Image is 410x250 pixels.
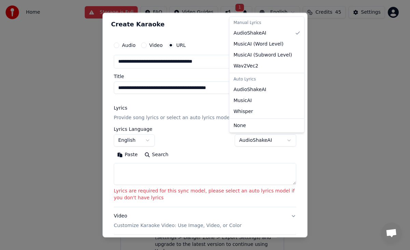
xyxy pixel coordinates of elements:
span: MusicAI ( Subword Level ) [233,52,292,59]
span: None [233,122,246,129]
span: AudioShakeAI [233,30,266,37]
div: Manual Lyrics [231,18,303,28]
span: Wav2Vec2 [233,63,258,70]
span: Whisper [233,108,253,115]
span: AudioShakeAI [233,86,266,93]
span: MusicAI [233,97,252,104]
span: MusicAI ( Word Level ) [233,41,283,48]
div: Auto Lyrics [231,75,303,84]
